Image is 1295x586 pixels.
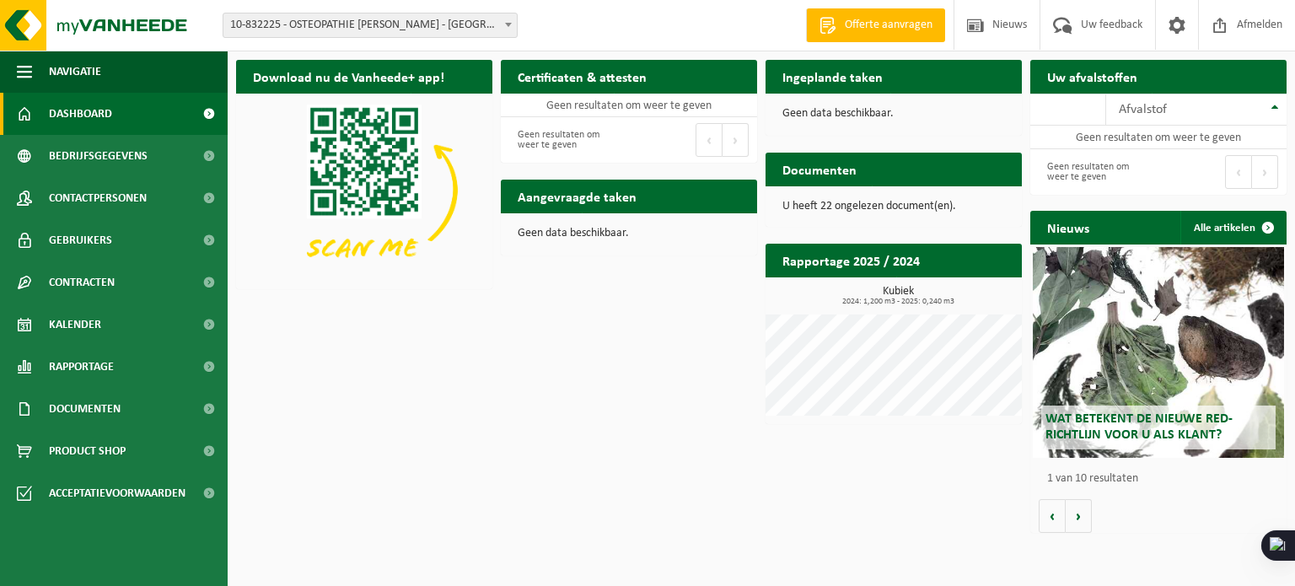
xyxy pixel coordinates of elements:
[723,123,749,157] button: Next
[696,123,723,157] button: Previous
[774,298,1022,306] span: 2024: 1,200 m3 - 2025: 0,240 m3
[1030,60,1154,93] h2: Uw afvalstoffen
[49,304,101,346] span: Kalender
[223,13,518,38] span: 10-832225 - OSTEOPATHIE INE WANNIJN - KLUISBERGEN
[49,51,101,93] span: Navigatie
[766,153,873,185] h2: Documenten
[766,244,937,277] h2: Rapportage 2025 / 2024
[518,228,740,239] p: Geen data beschikbaar.
[1039,153,1150,191] div: Geen resultaten om weer te geven
[49,177,147,219] span: Contactpersonen
[806,8,945,42] a: Offerte aanvragen
[501,60,664,93] h2: Certificaten & attesten
[1180,211,1285,245] a: Alle artikelen
[1039,499,1066,533] button: Vorige
[49,219,112,261] span: Gebruikers
[49,472,185,514] span: Acceptatievoorwaarden
[1045,412,1233,442] span: Wat betekent de nieuwe RED-richtlijn voor u als klant?
[501,180,653,212] h2: Aangevraagde taken
[774,286,1022,306] h3: Kubiek
[896,277,1020,310] a: Bekijk rapportage
[236,94,492,286] img: Download de VHEPlus App
[1225,155,1252,189] button: Previous
[501,94,757,117] td: Geen resultaten om weer te geven
[49,346,114,388] span: Rapportage
[49,261,115,304] span: Contracten
[509,121,621,159] div: Geen resultaten om weer te geven
[1033,247,1284,458] a: Wat betekent de nieuwe RED-richtlijn voor u als klant?
[236,60,461,93] h2: Download nu de Vanheede+ app!
[49,430,126,472] span: Product Shop
[1047,473,1278,485] p: 1 van 10 resultaten
[1066,499,1092,533] button: Volgende
[782,108,1005,120] p: Geen data beschikbaar.
[782,201,1005,212] p: U heeft 22 ongelezen document(en).
[49,93,112,135] span: Dashboard
[766,60,900,93] h2: Ingeplande taken
[1030,126,1287,149] td: Geen resultaten om weer te geven
[1119,103,1167,116] span: Afvalstof
[841,17,937,34] span: Offerte aanvragen
[1030,211,1106,244] h2: Nieuws
[49,135,148,177] span: Bedrijfsgegevens
[1252,155,1278,189] button: Next
[49,388,121,430] span: Documenten
[223,13,517,37] span: 10-832225 - OSTEOPATHIE INE WANNIJN - KLUISBERGEN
